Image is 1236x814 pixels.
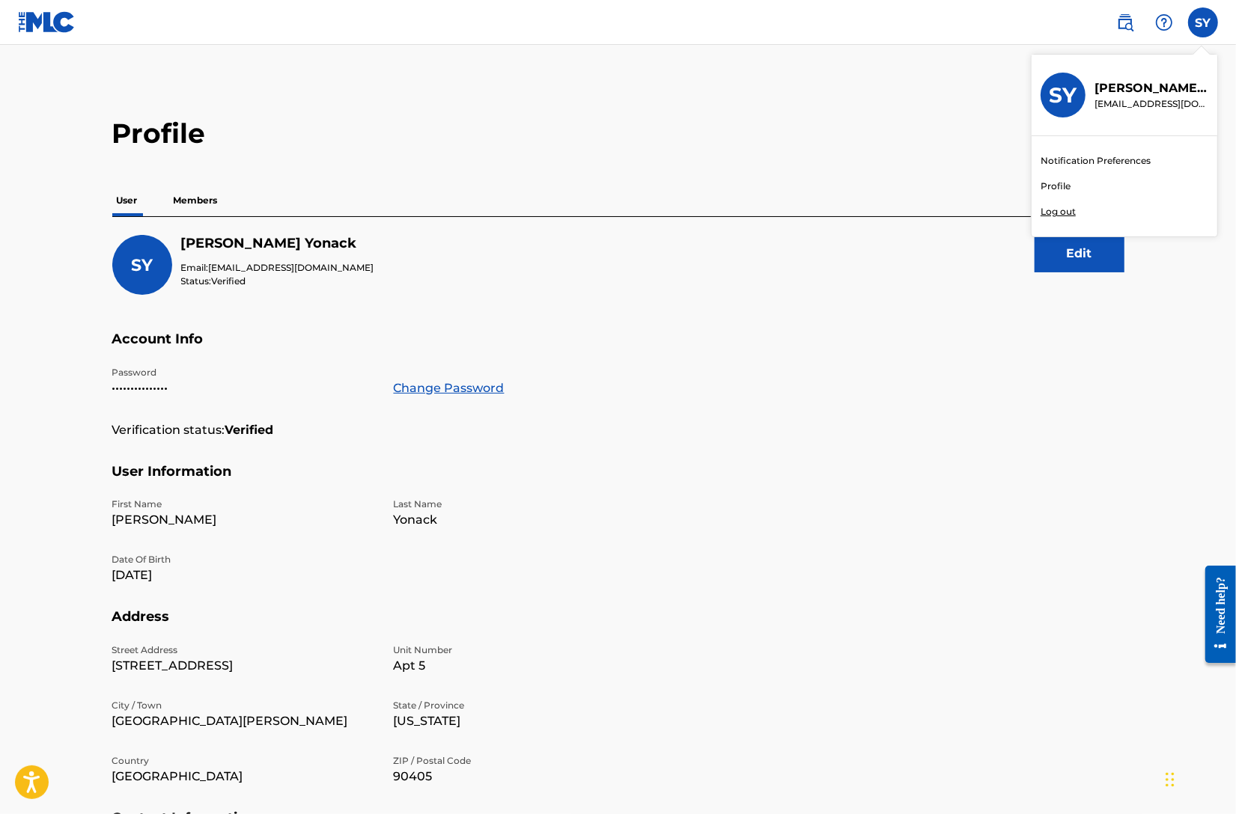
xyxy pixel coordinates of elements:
a: Notification Preferences [1041,154,1151,168]
p: [PERSON_NAME] [112,511,376,529]
div: User Menu [1188,7,1218,37]
p: info@wearejimandsam.com [1095,97,1208,111]
p: Verification status: [112,421,225,439]
a: Change Password [394,379,505,397]
div: Drag [1166,757,1175,802]
p: [STREET_ADDRESS] [112,657,376,675]
p: User [112,185,142,216]
p: Samantha Yonack [1095,79,1208,97]
p: Yonack [394,511,657,529]
h3: SY [1050,82,1077,108]
p: [GEOGRAPHIC_DATA][PERSON_NAME] [112,712,376,730]
p: Date Of Birth [112,553,376,566]
img: search [1116,13,1134,31]
p: ZIP / Postal Code [394,754,657,768]
p: Email: [181,261,374,275]
p: City / Town [112,699,376,712]
span: SY [131,255,153,275]
a: Profile [1041,180,1071,193]
a: Public Search [1110,7,1140,37]
div: Help [1149,7,1179,37]
p: Street Address [112,643,376,657]
p: Country [112,754,376,768]
h2: Profile [112,117,1124,150]
p: [US_STATE] [394,712,657,730]
iframe: Resource Center [1194,554,1236,675]
p: First Name [112,498,376,511]
strong: Verified [225,421,274,439]
p: State / Province [394,699,657,712]
p: Apt 5 [394,657,657,675]
p: Password [112,366,376,379]
span: Verified [212,275,246,287]
p: Unit Number [394,643,657,657]
img: help [1155,13,1173,31]
h5: Samantha Yonack [181,235,374,252]
p: ••••••••••••••• [112,379,376,397]
p: Log out [1041,205,1076,218]
button: Edit [1035,235,1124,272]
iframe: Chat Widget [1161,742,1236,814]
h5: Address [112,608,1124,643]
img: MLC Logo [18,11,76,33]
h5: Account Info [112,331,1124,366]
span: [EMAIL_ADDRESS][DOMAIN_NAME] [209,262,374,273]
p: Last Name [394,498,657,511]
h5: User Information [112,463,1124,498]
p: [DATE] [112,566,376,584]
p: Members [169,185,222,216]
p: [GEOGRAPHIC_DATA] [112,768,376,786]
p: 90405 [394,768,657,786]
p: Status: [181,275,374,288]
